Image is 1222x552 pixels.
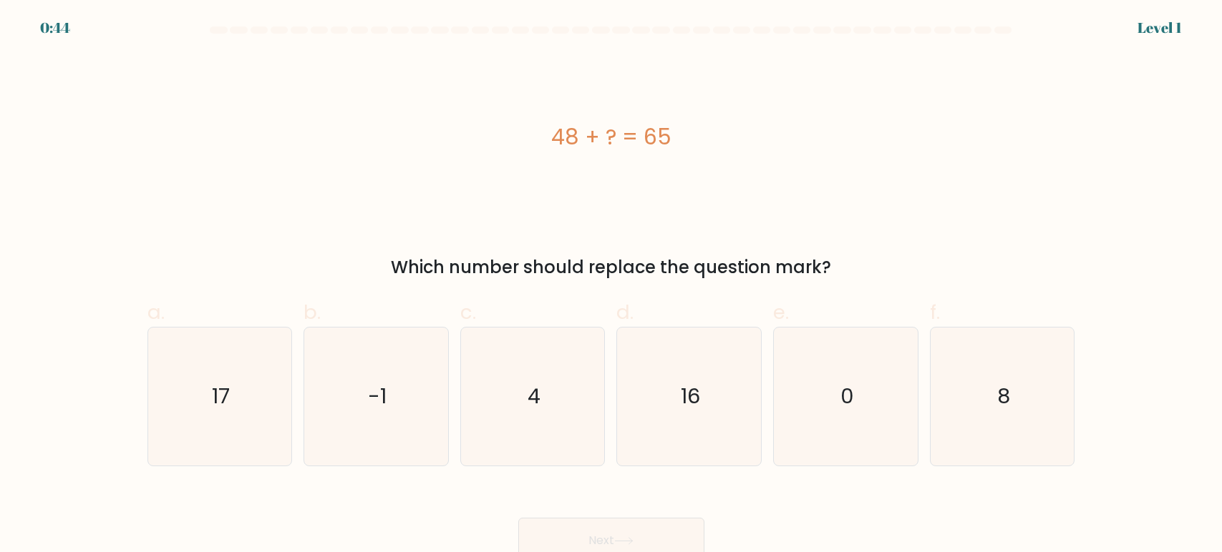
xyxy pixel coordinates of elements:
[147,298,165,326] span: a.
[997,382,1010,410] text: 8
[147,121,1075,153] div: 48 + ? = 65
[930,298,940,326] span: f.
[304,298,321,326] span: b.
[616,298,634,326] span: d.
[528,382,540,410] text: 4
[681,382,700,410] text: 16
[212,382,230,410] text: 17
[840,382,854,410] text: 0
[1138,17,1182,39] div: Level 1
[156,255,1067,280] div: Which number should replace the question mark?
[460,298,476,326] span: c.
[368,382,387,410] text: -1
[773,298,789,326] span: e.
[40,17,70,39] div: 0:44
